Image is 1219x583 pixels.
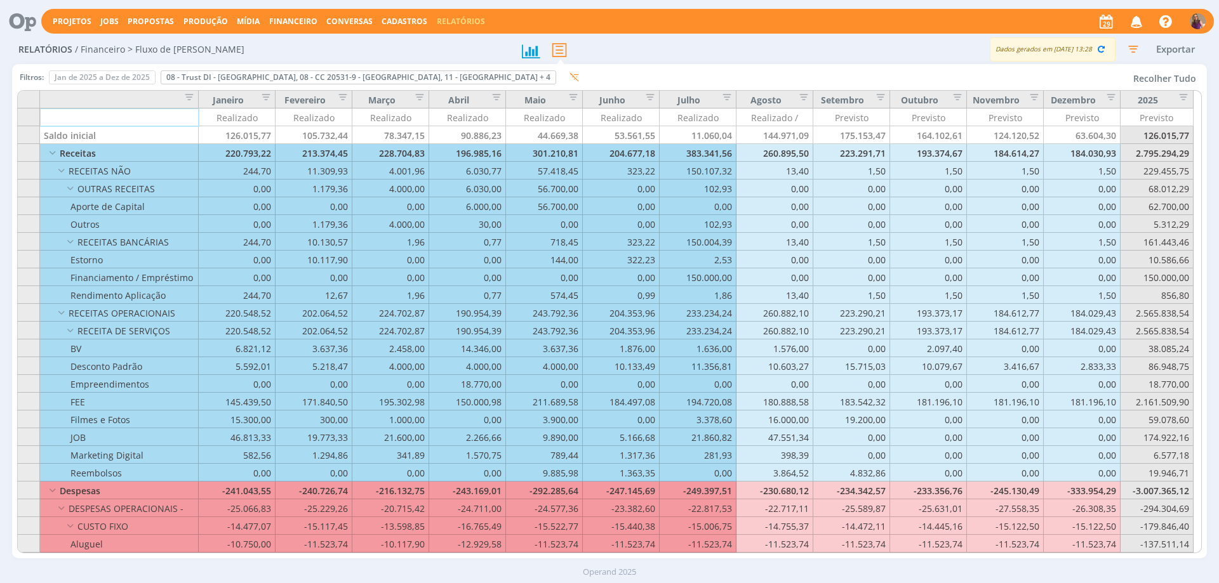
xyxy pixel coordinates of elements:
[890,322,967,339] div: 193.373,17
[1022,93,1039,105] button: Editar filtro para Coluna Novembro
[506,215,583,233] div: 0,00
[736,108,813,126] div: Realizado / Previsto
[1044,375,1121,393] div: 0,00
[382,16,427,27] span: Cadastros
[583,339,660,357] div: 1.876,00
[44,150,60,159] button: Toggle Grupo
[890,268,967,286] div: 0,00
[583,286,660,304] div: 0,99
[660,339,736,357] div: 1.636,00
[1044,126,1121,144] div: 63.604,30
[813,393,890,410] div: 183.542,32
[813,233,890,251] div: 1,50
[660,126,736,144] div: 11.060,04
[890,162,967,180] div: 1,50
[736,268,813,286] div: 0,00
[62,185,77,194] button: Toggle Grupo
[199,251,276,268] div: 0,00
[660,251,736,268] div: 2,53
[429,357,506,375] div: 4.000,00
[352,286,429,304] div: 1,96
[199,375,276,393] div: 0,00
[813,215,890,233] div: 0,00
[40,286,199,304] div: Rendimento Aplicação
[583,108,660,126] div: Realizado
[1044,251,1121,268] div: 0,00
[276,215,352,233] div: 1.179,36
[583,197,660,215] div: 0,00
[967,197,1044,215] div: 0,00
[199,410,276,428] div: 15.300,00
[124,16,178,27] button: Propostas
[276,339,352,357] div: 3.637,36
[40,144,199,162] div: Receitas
[714,93,732,105] button: Editar filtro para Coluna Julho
[736,126,813,144] div: 144.971,09
[40,304,199,322] div: RECEITAS OPERACIONAIS
[583,126,660,144] div: 53.561,55
[967,286,1044,304] div: 1,50
[199,393,276,410] div: 145.439,50
[736,322,813,339] div: 260.882,10
[1121,268,1194,286] div: 150.000,00
[506,393,583,410] div: 211.689,58
[276,197,352,215] div: 0,00
[40,162,199,180] div: RECEITAS NÃO OPERACIONAIS
[1121,108,1194,126] div: Previsto
[40,197,199,215] div: Aporte de Capital
[40,233,199,251] div: RECEITAS BANCÁRIAS
[660,144,736,162] div: 383.341,56
[945,93,963,105] button: Editar filtro para Coluna Outubro
[506,357,583,375] div: 4.000,00
[1044,180,1121,197] div: 0,00
[506,268,583,286] div: 0,00
[736,91,813,108] div: Agosto
[75,44,244,55] span: / Financeiro > Fluxo de [PERSON_NAME]
[177,93,194,105] button: Editar filtro para Coluna
[199,108,276,126] div: Realizado
[199,215,276,233] div: 0,00
[253,93,271,105] button: Editar filtro para Coluna Janeiro
[890,197,967,215] div: 0,00
[352,304,429,322] div: 224.702,87
[40,410,199,428] div: Filmes e Fotos
[1044,215,1121,233] div: 0,00
[352,339,429,357] div: 2.458,00
[813,339,890,357] div: 0,00
[506,251,583,268] div: 144,00
[736,197,813,215] div: 0,00
[180,16,232,27] button: Produção
[265,16,321,27] button: Financeiro
[276,126,352,144] div: 105.732,44
[506,108,583,126] div: Realizado
[1121,126,1194,144] div: 126.015,77
[890,233,967,251] div: 1,50
[967,91,1044,108] div: Novembro
[1121,162,1194,180] div: 229.455,75
[967,304,1044,322] div: 184.612,77
[1044,162,1121,180] div: 1,50
[890,375,967,393] div: 0,00
[62,327,77,336] button: Toggle Grupo
[791,93,809,105] button: Editar filtro para Coluna Agosto
[506,286,583,304] div: 574,45
[583,251,660,268] div: 322,23
[736,180,813,197] div: 0,00
[237,16,260,27] a: Mídia
[199,126,276,144] div: 126.015,77
[55,72,150,82] span: Jan de 2025 a Dez de 2025
[1044,393,1121,410] div: 181.196,10
[890,126,967,144] div: 164.102,61
[276,144,352,162] div: 213.374,45
[813,251,890,268] div: 0,00
[40,268,199,286] div: Financiamento / Empréstimo
[183,16,228,27] a: Produção
[199,357,276,375] div: 5.592,01
[407,93,425,105] button: Editar filtro para Coluna Março
[40,393,199,410] div: FEE
[233,16,263,27] button: Mídia
[967,126,1044,144] div: 124.120,52
[890,91,967,108] div: Outubro
[429,144,506,162] div: 196.985,16
[736,162,813,180] div: 13,40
